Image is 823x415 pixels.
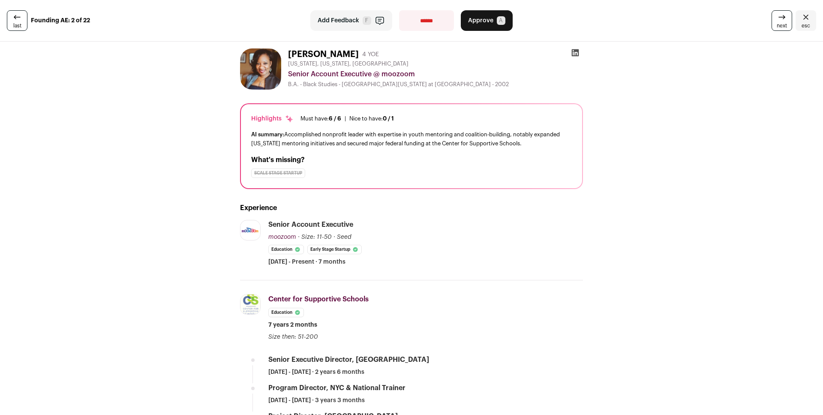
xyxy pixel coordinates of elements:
[288,48,359,60] h1: [PERSON_NAME]
[268,368,364,376] span: [DATE] - [DATE] · 2 years 6 months
[802,22,810,29] span: esc
[461,10,513,31] button: Approve A
[268,296,369,303] span: Center for Supportive Schools
[288,81,583,88] div: B.A. - Black Studies - [GEOGRAPHIC_DATA][US_STATE] at [GEOGRAPHIC_DATA] - 2002
[363,16,371,25] span: F
[268,396,365,405] span: [DATE] - [DATE] · 3 years 3 months
[300,115,394,122] ul: |
[268,334,318,340] span: Size then: 51-200
[240,292,260,316] img: 8163843f01e5b9a27ee97618f5b7e134efa1adf022579983be1ae311513040e2.jpg
[268,355,429,364] div: Senior Executive Director, [GEOGRAPHIC_DATA]
[318,16,359,25] span: Add Feedback
[268,383,405,393] div: Program Director, NYC & National Trainer
[362,50,379,59] div: 4 YOE
[240,203,583,213] h2: Experience
[268,234,296,240] span: moozoom
[288,69,583,79] div: Senior Account Executive @ moozoom
[777,22,787,29] span: next
[383,116,394,121] span: 0 / 1
[349,115,394,122] div: Nice to have:
[772,10,792,31] a: next
[7,10,27,31] a: last
[268,308,304,317] li: Education
[251,114,294,123] div: Highlights
[468,16,493,25] span: Approve
[251,132,284,137] span: AI summary:
[307,245,362,254] li: Early Stage Startup
[300,115,341,122] div: Must have:
[796,10,816,31] a: Close
[333,233,335,241] span: ·
[268,245,304,254] li: Education
[268,220,353,229] div: Senior Account Executive
[497,16,505,25] span: A
[288,60,408,67] span: [US_STATE], [US_STATE], [GEOGRAPHIC_DATA]
[337,234,351,240] span: Seed
[310,10,392,31] button: Add Feedback F
[240,224,260,237] img: c8b6bef858cec7f0023cb70e20ea55bf5a42737ad8c4f237fa7855f05efe5915.jpg
[298,234,332,240] span: · Size: 11-50
[13,22,21,29] span: last
[251,168,305,178] div: Scale Stage Startup
[268,321,317,329] span: 7 years 2 months
[329,116,341,121] span: 6 / 6
[240,48,281,90] img: a9e556a53441b947a4487f358f6ec918677f247b603037c319c7bbe3422e78ca
[251,130,572,148] div: Accomplished nonprofit leader with expertise in youth mentoring and coalition-building, notably e...
[251,155,572,165] h2: What's missing?
[268,258,345,266] span: [DATE] - Present · 7 months
[31,16,90,25] strong: Founding AE: 2 of 22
